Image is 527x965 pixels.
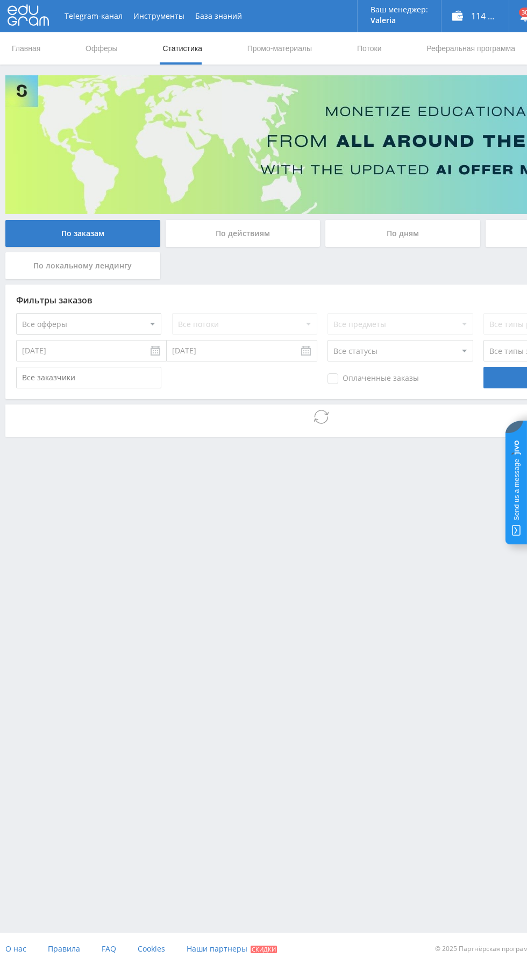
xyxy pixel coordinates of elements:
span: Скидки [251,946,277,953]
div: По локальному лендингу [5,252,160,279]
input: Все заказчики [16,367,161,388]
span: О нас [5,943,26,954]
span: Cookies [138,943,165,954]
p: Valeria [371,16,428,25]
a: Наши партнеры Скидки [187,933,277,965]
a: Статистика [161,32,203,65]
a: Главная [11,32,41,65]
a: Промо-материалы [246,32,313,65]
a: Потоки [356,32,383,65]
div: По дням [325,220,480,247]
span: Наши партнеры [187,943,247,954]
a: Реферальная программа [425,32,516,65]
div: По заказам [5,220,160,247]
div: По действиям [166,220,321,247]
a: Правила [48,933,80,965]
span: Оплаченные заказы [327,373,419,384]
a: О нас [5,933,26,965]
span: Правила [48,943,80,954]
p: Ваш менеджер: [371,5,428,14]
span: FAQ [102,943,116,954]
a: FAQ [102,933,116,965]
a: Офферы [84,32,119,65]
a: Cookies [138,933,165,965]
